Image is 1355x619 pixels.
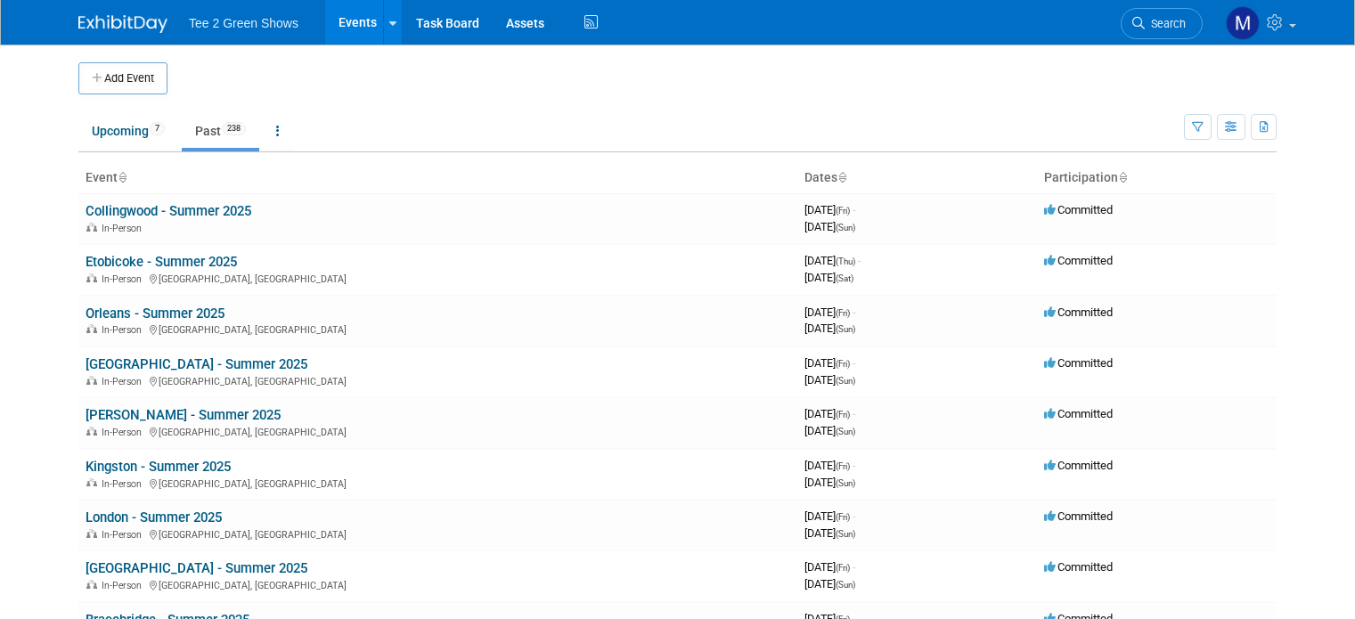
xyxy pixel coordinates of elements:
a: [PERSON_NAME] - Summer 2025 [86,407,281,423]
div: [GEOGRAPHIC_DATA], [GEOGRAPHIC_DATA] [86,271,790,285]
span: [DATE] [804,220,855,233]
span: [DATE] [804,509,855,523]
span: Tee 2 Green Shows [189,16,298,30]
img: In-Person Event [86,580,97,589]
span: - [853,305,855,319]
a: Etobicoke - Summer 2025 [86,254,237,270]
a: Sort by Event Name [118,170,127,184]
div: [GEOGRAPHIC_DATA], [GEOGRAPHIC_DATA] [86,526,790,541]
span: (Fri) [836,410,850,419]
span: Committed [1044,459,1113,472]
span: Committed [1044,356,1113,370]
span: 238 [222,122,246,135]
span: [DATE] [804,577,855,590]
span: (Fri) [836,461,850,471]
span: Committed [1044,305,1113,319]
div: [GEOGRAPHIC_DATA], [GEOGRAPHIC_DATA] [86,476,790,490]
span: (Fri) [836,563,850,573]
span: In-Person [102,324,147,336]
span: (Sun) [836,223,855,232]
span: In-Person [102,273,147,285]
span: (Fri) [836,206,850,216]
button: Add Event [78,62,167,94]
span: (Sun) [836,478,855,488]
img: ExhibitDay [78,15,167,33]
span: 7 [150,122,165,135]
span: (Fri) [836,359,850,369]
span: (Fri) [836,512,850,522]
span: [DATE] [804,322,855,335]
span: [DATE] [804,373,855,387]
span: (Thu) [836,257,855,266]
img: In-Person Event [86,427,97,436]
a: Upcoming7 [78,114,178,148]
img: In-Person Event [86,273,97,282]
span: - [853,459,855,472]
span: (Sun) [836,529,855,539]
span: (Sun) [836,427,855,436]
a: Sort by Participation Type [1118,170,1127,184]
a: Sort by Start Date [837,170,846,184]
span: [DATE] [804,305,855,319]
span: - [853,560,855,574]
span: (Sat) [836,273,853,283]
img: In-Person Event [86,223,97,232]
span: [DATE] [804,407,855,420]
span: - [858,254,861,267]
span: In-Person [102,427,147,438]
span: Committed [1044,203,1113,216]
span: - [853,203,855,216]
span: - [853,356,855,370]
span: [DATE] [804,356,855,370]
span: Committed [1044,254,1113,267]
span: (Sun) [836,324,855,334]
span: [DATE] [804,254,861,267]
span: - [853,407,855,420]
span: Committed [1044,407,1113,420]
th: Event [78,163,797,193]
img: In-Person Event [86,478,97,487]
div: [GEOGRAPHIC_DATA], [GEOGRAPHIC_DATA] [86,322,790,336]
span: [DATE] [804,424,855,437]
span: Committed [1044,560,1113,574]
span: In-Person [102,478,147,490]
a: Kingston - Summer 2025 [86,459,231,475]
a: London - Summer 2025 [86,509,222,525]
span: Search [1145,17,1186,30]
span: In-Person [102,223,147,234]
span: (Fri) [836,308,850,318]
img: In-Person Event [86,324,97,333]
th: Participation [1037,163,1277,193]
span: In-Person [102,580,147,591]
span: In-Person [102,376,147,387]
span: - [853,509,855,523]
img: In-Person Event [86,376,97,385]
img: In-Person Event [86,529,97,538]
a: Search [1121,8,1203,39]
a: [GEOGRAPHIC_DATA] - Summer 2025 [86,560,307,576]
a: Past238 [182,114,259,148]
span: Committed [1044,509,1113,523]
span: [DATE] [804,476,855,489]
span: [DATE] [804,271,853,284]
div: [GEOGRAPHIC_DATA], [GEOGRAPHIC_DATA] [86,577,790,591]
img: Michael Kruger [1226,6,1260,40]
div: [GEOGRAPHIC_DATA], [GEOGRAPHIC_DATA] [86,424,790,438]
span: (Sun) [836,376,855,386]
a: Collingwood - Summer 2025 [86,203,251,219]
span: [DATE] [804,459,855,472]
span: In-Person [102,529,147,541]
span: (Sun) [836,580,855,590]
span: [DATE] [804,203,855,216]
span: [DATE] [804,560,855,574]
a: [GEOGRAPHIC_DATA] - Summer 2025 [86,356,307,372]
div: [GEOGRAPHIC_DATA], [GEOGRAPHIC_DATA] [86,373,790,387]
span: [DATE] [804,526,855,540]
a: Orleans - Summer 2025 [86,305,224,322]
th: Dates [797,163,1037,193]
